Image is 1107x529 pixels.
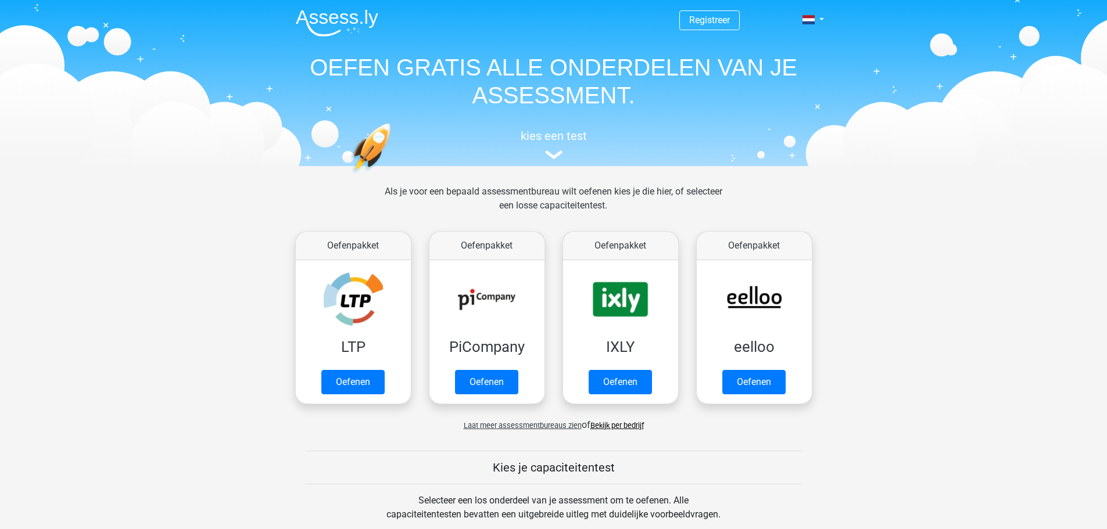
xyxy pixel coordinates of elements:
[375,185,732,226] div: Als je voor een bepaald assessmentbureau wilt oefenen kies je die hier, of selecteer een losse ca...
[464,421,582,430] span: Laat meer assessmentbureaus zien
[589,370,652,394] a: Oefenen
[286,129,821,143] h5: kies een test
[590,421,644,430] a: Bekijk per bedrijf
[286,129,821,160] a: kies een test
[286,409,821,432] div: of
[286,53,821,109] h1: OEFEN GRATIS ALLE ONDERDELEN VAN JE ASSESSMENT.
[722,370,786,394] a: Oefenen
[545,150,563,159] img: assessment
[296,9,378,37] img: Assessly
[455,370,518,394] a: Oefenen
[350,123,436,228] img: oefenen
[306,460,802,474] h5: Kies je capaciteitentest
[321,370,385,394] a: Oefenen
[689,15,730,26] a: Registreer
